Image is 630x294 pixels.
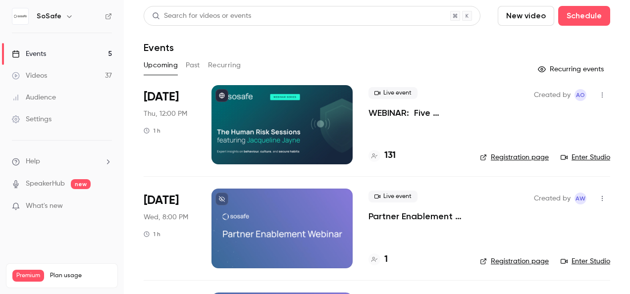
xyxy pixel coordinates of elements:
[100,202,112,211] iframe: Noticeable Trigger
[71,179,91,189] span: new
[534,193,571,204] span: Created by
[26,179,65,189] a: SpeakerHub
[576,89,585,101] span: AO
[368,107,464,119] a: WEBINAR: Five Overlooked Metrics in Human Risk Management
[368,149,396,162] a: 131
[534,89,571,101] span: Created by
[37,11,61,21] h6: SoSafe
[498,6,554,26] button: New video
[368,253,388,266] a: 1
[561,256,610,266] a: Enter Studio
[144,230,160,238] div: 1 h
[144,85,196,164] div: Sep 25 Thu, 12:00 PM (Australia/Sydney)
[12,93,56,102] div: Audience
[144,109,187,119] span: Thu, 12:00 PM
[12,8,28,24] img: SoSafe
[50,272,111,280] span: Plan usage
[12,49,46,59] div: Events
[575,89,586,101] span: Alba Oni
[384,253,388,266] h4: 1
[576,193,585,204] span: AW
[144,89,179,105] span: [DATE]
[144,127,160,135] div: 1 h
[26,201,63,211] span: What's new
[480,256,549,266] a: Registration page
[533,61,610,77] button: Recurring events
[12,270,44,282] span: Premium
[384,149,396,162] h4: 131
[561,152,610,162] a: Enter Studio
[186,57,200,73] button: Past
[558,6,610,26] button: Schedule
[368,210,464,222] a: Partner Enablement Webinar Q4
[144,189,196,268] div: Nov 12 Wed, 10:00 AM (Europe/Berlin)
[12,156,112,167] li: help-dropdown-opener
[144,57,178,73] button: Upcoming
[144,212,188,222] span: Wed, 8:00 PM
[368,191,418,202] span: Live event
[480,152,549,162] a: Registration page
[12,114,52,124] div: Settings
[26,156,40,167] span: Help
[208,57,241,73] button: Recurring
[152,11,251,21] div: Search for videos or events
[144,42,174,53] h1: Events
[144,193,179,208] span: [DATE]
[575,193,586,204] span: Alexandra Wasilewski
[368,87,418,99] span: Live event
[12,71,47,81] div: Videos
